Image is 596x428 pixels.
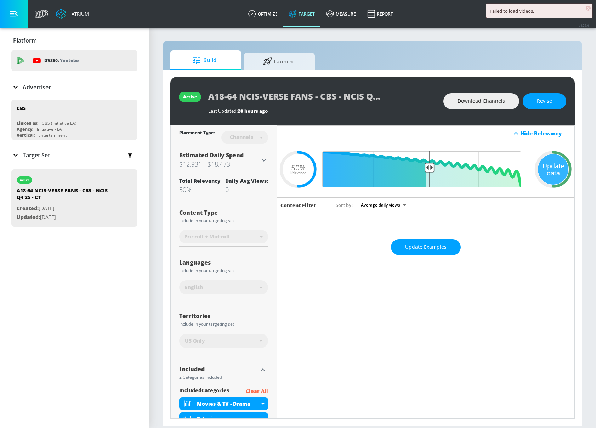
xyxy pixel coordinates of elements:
span: Pre-roll + Mid-roll [184,233,230,240]
span: Launch [251,53,305,70]
div: Platform [11,30,137,50]
div: Include in your targeting set [179,219,268,223]
span: English [185,284,203,291]
div: A18-64 NCIS-VERSE FANS - CBS - NCIS Q4'25 - CT [17,187,116,204]
div: Territories [179,313,268,319]
div: Target Set [11,143,137,167]
div: Included [179,366,257,372]
div: CBS (Initiative LA) [42,120,76,126]
a: Target [283,1,320,27]
button: Download Channels [443,93,519,109]
div: Linked as: [17,120,38,126]
div: Average daily views [357,200,409,210]
div: Channels [226,134,257,140]
span: Updated: [17,214,40,220]
h3: $12,931 - $18,473 [179,159,260,169]
span: Build [177,52,231,69]
div: 2 Categories Included [179,375,257,379]
div: US Only [179,334,268,348]
div: Television [179,412,268,425]
span: included Categories [179,387,229,396]
div: Television [197,415,260,422]
div: Hide Relevancy [277,125,574,141]
span: v 4.28.0 [579,23,589,27]
p: [DATE] [17,213,116,222]
div: Languages [179,260,268,265]
a: Report [362,1,399,27]
div: Include in your targeting set [179,269,268,273]
p: Clear All [246,387,268,396]
div: DV360: Youtube [11,50,137,71]
div: Last Updated: [208,108,436,114]
div: Movies & TV - Drama [197,400,260,407]
span: Revise [537,97,552,106]
p: Platform [13,36,37,44]
p: Advertiser [23,83,51,91]
span: Sort by [336,202,354,208]
p: [DATE] [17,204,116,213]
div: Daily Avg Views: [225,178,268,184]
span: Created: [17,205,39,212]
div: Advertiser [11,77,137,97]
div: Atrium [69,11,89,17]
span: 20 hours ago [238,108,268,114]
a: optimize [243,1,283,27]
div: Include in your targeting set [179,322,268,326]
div: Entertainment [38,132,67,138]
div: Initiative - LA [37,126,62,132]
div: CBSLinked as:CBS (Initiative LA)Agency:Initiative - LAVertical:Entertainment [11,100,137,140]
span: Estimated Daily Spend [179,151,244,159]
div: active [183,94,197,100]
span: Download Channels [458,97,505,106]
input: Final Threshold [327,151,525,187]
div: Vertical: [17,132,35,138]
a: measure [320,1,362,27]
p: DV360: [44,57,79,64]
div: 50% [179,185,221,194]
div: Failed to load videos. [490,8,589,14]
span: × [586,6,591,11]
button: Update Examples [391,239,461,255]
span: US Only [185,337,205,344]
div: 0 [225,185,268,194]
div: CBS [17,105,26,112]
div: Placement Type: [179,130,215,137]
div: Agency: [17,126,33,132]
div: active [20,178,29,182]
p: Target Set [23,151,50,159]
div: Total Relevancy [179,178,221,184]
div: Hide Relevancy [520,130,571,137]
div: Content Type [179,210,268,215]
div: English [179,280,268,294]
div: Estimated Daily Spend$12,931 - $18,473 [179,151,268,169]
h6: Content Filter [280,202,316,209]
div: activeA18-64 NCIS-VERSE FANS - CBS - NCIS Q4'25 - CTCreated:[DATE]Updated:[DATE] [11,169,137,227]
div: Update data [538,154,568,185]
a: Atrium [56,9,89,19]
p: Youtube [60,57,79,64]
button: Revise [523,93,566,109]
span: Relevance [290,171,306,175]
div: Movies & TV - Drama [179,397,268,410]
span: Update Examples [405,243,447,252]
span: 50% [291,164,306,171]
